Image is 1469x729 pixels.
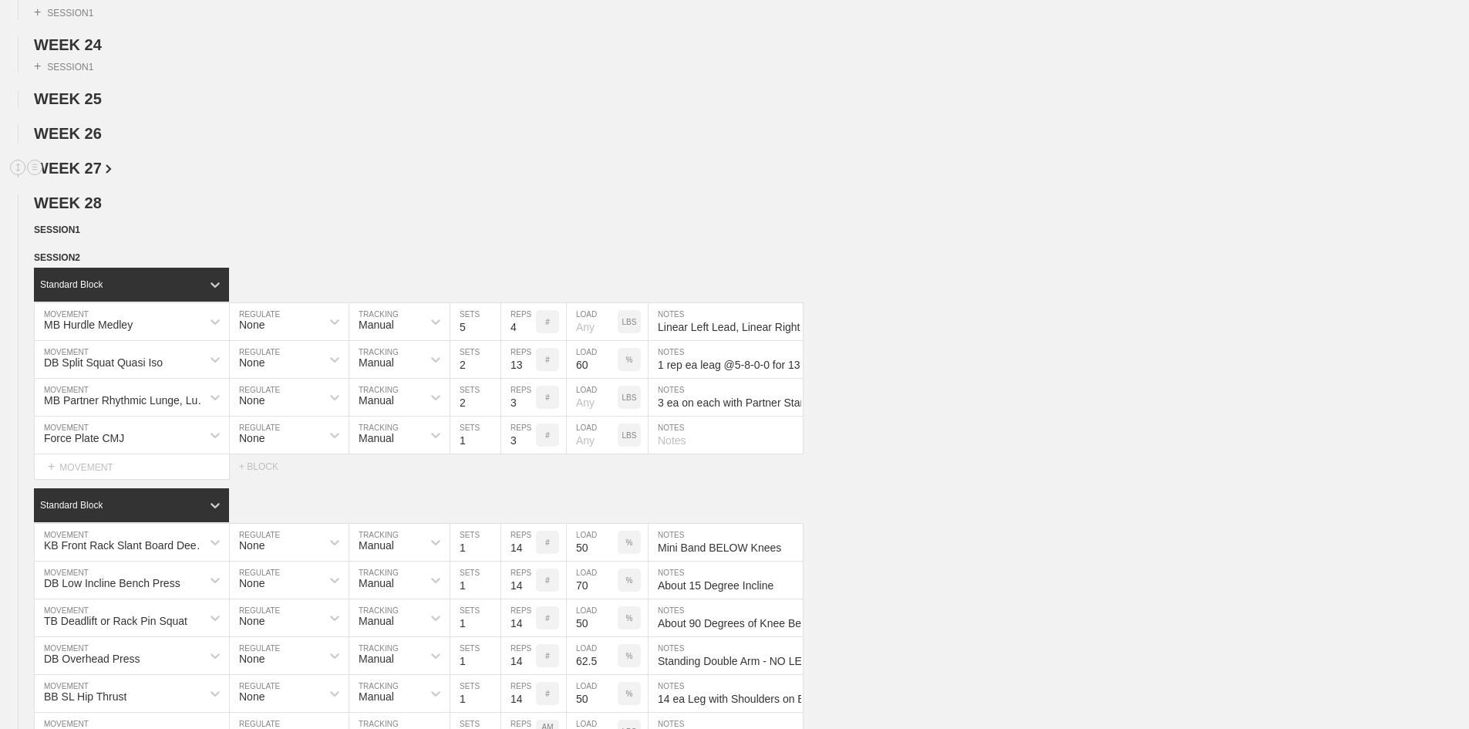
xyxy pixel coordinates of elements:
div: TB Deadlift or Rack Pin Squat [44,615,187,627]
span: SESSION 2 [34,252,80,263]
div: None [239,653,264,665]
div: None [239,539,264,552]
p: # [545,538,550,547]
p: # [545,356,550,364]
div: None [239,690,264,703]
p: # [545,652,550,660]
span: WEEK 26 [34,125,102,142]
input: Any [567,303,618,340]
span: + [48,460,55,473]
div: MOVEMENT [34,454,230,480]
div: Manual [359,615,394,627]
div: Manual [359,539,394,552]
p: % [626,576,633,585]
p: # [545,576,550,585]
iframe: Chat Widget [1392,655,1469,729]
input: Notes [649,524,803,561]
div: None [239,319,264,331]
input: Any [567,562,618,599]
input: Any [567,417,618,454]
span: SESSION 1 [34,224,80,235]
div: None [239,577,264,589]
p: % [626,652,633,660]
div: SESSION 1 [34,59,93,73]
div: SESSION 1 [34,5,93,19]
input: Any [567,599,618,636]
div: Force Plate CMJ [44,432,124,444]
span: WEEK 27 [34,160,112,177]
div: Manual [359,394,394,407]
div: KB Front Rack Slant Board Deep Squat w/ Mini Band [44,539,211,552]
input: Notes [649,379,803,416]
input: Any [567,379,618,416]
div: Manual [359,577,394,589]
div: None [239,394,264,407]
div: MB Hurdle Medley [44,319,133,331]
div: DB Low Incline Bench Press [44,577,180,589]
span: WEEK 25 [34,90,102,107]
input: Any [567,341,618,378]
div: None [239,356,264,369]
div: Manual [359,690,394,703]
span: WEEK 28 [34,194,102,211]
p: % [626,690,633,698]
div: Manual [359,653,394,665]
input: Notes [649,637,803,674]
input: Any [567,675,618,712]
p: % [626,614,633,623]
p: # [545,614,550,623]
input: Notes [649,341,803,378]
span: WEEK 24 [34,36,102,53]
p: % [626,356,633,364]
p: # [545,431,550,440]
span: + [34,59,41,73]
img: carrot_right.png [106,164,112,174]
div: Standard Block [40,500,103,511]
p: LBS [622,431,637,440]
div: BB SL Hip Thrust [44,690,126,703]
div: None [239,432,264,444]
div: Manual [359,356,394,369]
div: None [239,615,264,627]
div: DB Overhead Press [44,653,140,665]
div: MB Partner Rhythmic Lunge, Lunge, Squat [44,394,211,407]
p: # [545,690,550,698]
div: Manual [359,432,394,444]
div: Manual [359,319,394,331]
div: + BLOCK [239,461,293,472]
div: DB Split Squat Quasi Iso [44,356,163,369]
input: Any [567,637,618,674]
span: + [34,5,41,19]
p: # [545,318,550,326]
p: % [626,538,633,547]
input: Notes [649,562,803,599]
div: Standard Block [40,279,103,290]
input: Notes [649,675,803,712]
input: Notes [649,303,803,340]
input: Notes [649,417,803,454]
input: Notes [649,599,803,636]
p: # [545,393,550,402]
p: LBS [622,393,637,402]
input: Any [567,524,618,561]
p: LBS [622,318,637,326]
